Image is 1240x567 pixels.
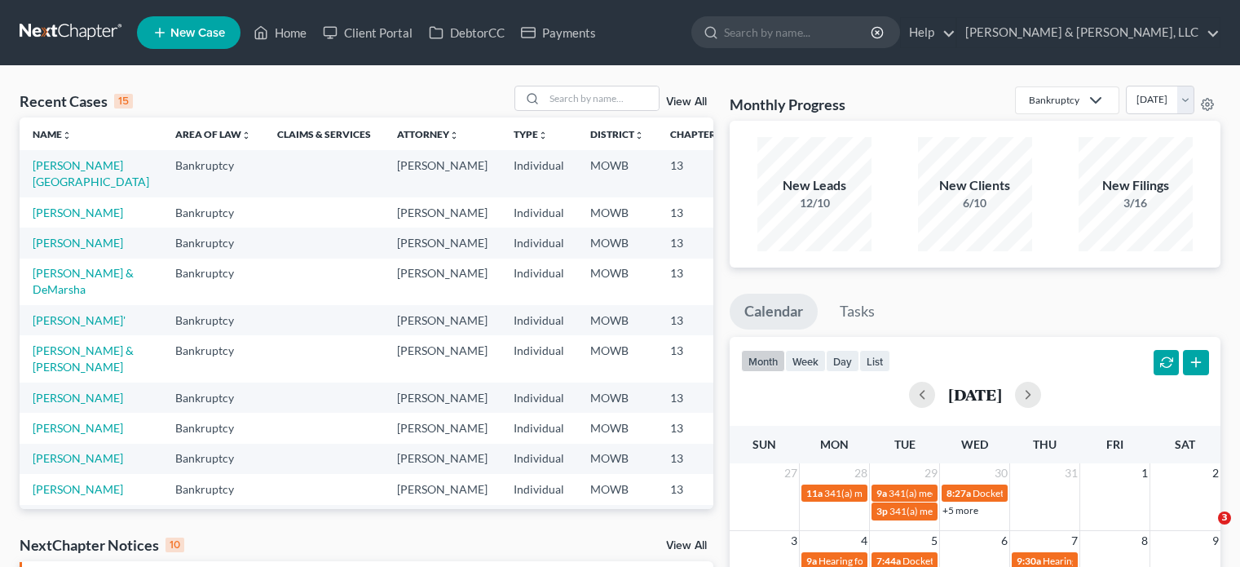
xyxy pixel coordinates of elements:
i: unfold_more [449,131,459,140]
td: Individual [501,474,577,504]
td: [PERSON_NAME] [384,413,501,443]
td: Individual [501,505,577,535]
a: Help [901,18,955,47]
td: 13 [657,150,739,197]
td: MOWB [577,413,657,443]
td: [PERSON_NAME] [384,474,501,504]
span: 30 [993,463,1009,483]
td: Bankruptcy [162,444,264,474]
button: list [859,350,890,372]
i: unfold_more [62,131,72,140]
div: 3/16 [1079,195,1193,211]
div: 10 [165,538,184,552]
td: [PERSON_NAME] [384,305,501,335]
a: Calendar [730,294,818,330]
div: Bankruptcy [1029,93,1079,107]
td: [PERSON_NAME] [384,197,501,228]
div: 12/10 [757,195,872,211]
input: Search by name... [724,17,873,47]
div: 15 [114,94,133,109]
i: unfold_more [538,131,548,140]
td: MOWB [577,150,657,197]
span: 2 [1211,463,1220,483]
td: 13 [657,413,739,443]
span: 341(a) meeting for [PERSON_NAME] [889,487,1046,499]
span: Mon [820,437,849,451]
a: Typeunfold_more [514,128,548,140]
div: Recent Cases [20,91,133,111]
span: 3 [1218,512,1231,525]
span: Thu [1033,437,1057,451]
span: New Case [170,27,225,39]
span: Fri [1106,437,1123,451]
td: Individual [501,383,577,413]
i: unfold_more [634,131,644,140]
td: Bankruptcy [162,413,264,443]
a: [PERSON_NAME] [33,482,123,496]
span: Wed [961,437,988,451]
td: MOWB [577,474,657,504]
a: Area of Lawunfold_more [175,128,251,140]
a: Payments [513,18,604,47]
a: Chapterunfold_more [670,128,726,140]
td: Bankruptcy [162,228,264,258]
td: [PERSON_NAME] [384,150,501,197]
span: 341(a) meeting for [PERSON_NAME] & [PERSON_NAME] [824,487,1068,499]
td: 13 [657,383,739,413]
a: Tasks [825,294,889,330]
a: [PERSON_NAME][GEOGRAPHIC_DATA] [33,158,149,188]
td: MOWB [577,444,657,474]
a: Nameunfold_more [33,128,72,140]
span: 8:27a [947,487,971,499]
td: [PERSON_NAME] [384,259,501,305]
span: Sun [752,437,776,451]
span: 3p [876,505,888,517]
td: Bankruptcy [162,383,264,413]
h2: [DATE] [948,386,1002,403]
td: 13 [657,197,739,228]
div: NextChapter Notices [20,535,184,555]
td: MOWB [577,383,657,413]
span: 6 [1000,531,1009,551]
td: Bankruptcy [162,305,264,335]
td: Individual [501,444,577,474]
td: MOWB [577,335,657,382]
td: Individual [501,259,577,305]
iframe: Intercom live chat [1185,512,1224,551]
td: Bankruptcy [162,150,264,197]
div: 6/10 [918,195,1032,211]
h3: Monthly Progress [730,95,845,114]
span: 11a [806,487,823,499]
a: Client Portal [315,18,421,47]
div: New Clients [918,176,1032,195]
span: 9a [876,487,887,499]
a: Attorneyunfold_more [397,128,459,140]
span: 9:30a [1017,555,1041,567]
a: View All [666,96,707,108]
td: Individual [501,228,577,258]
span: 1 [1140,463,1150,483]
span: Hearing for [PERSON_NAME] [819,555,946,567]
td: MOWB [577,228,657,258]
td: Bankruptcy [162,505,264,535]
td: [PERSON_NAME] [384,335,501,382]
span: Docket Text: for [PERSON_NAME] [973,487,1119,499]
a: Home [245,18,315,47]
td: 13 [657,259,739,305]
td: 13 [657,335,739,382]
a: [PERSON_NAME]' [33,313,126,327]
a: [PERSON_NAME] [33,391,123,405]
a: [PERSON_NAME] & [PERSON_NAME], LLC [957,18,1220,47]
button: week [785,350,826,372]
td: 13 [657,505,739,535]
td: 13 [657,305,739,335]
span: Tue [894,437,916,451]
a: View All [666,540,707,551]
td: Individual [501,305,577,335]
a: DebtorCC [421,18,513,47]
td: MOWB [577,505,657,535]
a: [PERSON_NAME] [33,451,123,465]
td: MOWB [577,259,657,305]
span: 341(a) meeting for [PERSON_NAME] & [PERSON_NAME] [889,505,1133,517]
td: Individual [501,335,577,382]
